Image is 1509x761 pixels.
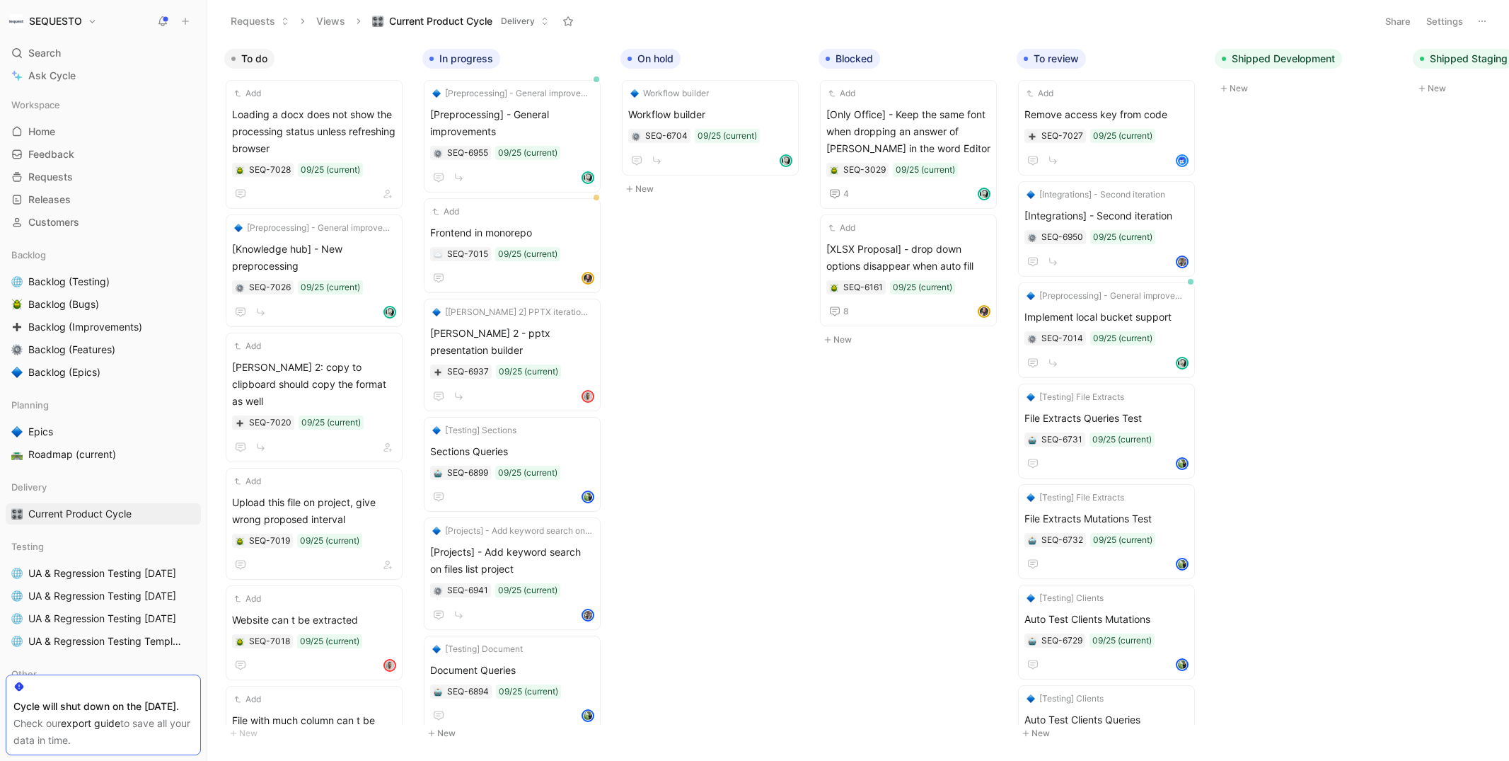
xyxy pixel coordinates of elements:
[8,588,25,605] button: 🌐
[8,446,25,463] button: 🛣️
[61,717,120,729] a: export guide
[11,539,44,554] span: Testing
[11,667,37,681] span: Other
[28,507,132,521] span: Current Product Cycle
[6,394,201,416] div: Planning
[6,503,201,525] a: 🎛️Current Product Cycle
[6,166,201,188] a: Requests
[28,147,74,161] span: Feedback
[6,444,201,465] a: 🛣️Roadmap (current)
[1379,11,1417,31] button: Share
[11,367,23,378] img: 🔷
[6,11,100,31] button: SEQUESTOSEQUESTO
[6,631,201,652] a: 🌐UA & Regression Testing Template
[6,144,201,165] a: Feedback
[11,276,23,287] img: 🌐
[6,476,201,525] div: Delivery🎛️Current Product Cycle
[28,125,55,139] span: Home
[6,212,201,233] a: Customers
[1420,11,1469,31] button: Settings
[8,633,25,650] button: 🌐
[28,320,142,334] span: Backlog (Improvements)
[13,698,193,715] div: Cycle will shut down on the [DATE].
[11,508,23,520] img: 🎛️
[8,565,25,582] button: 🌐
[6,316,201,338] a: ➕Backlog (Improvements)
[11,480,47,494] span: Delivery
[501,14,535,28] span: Delivery
[6,65,201,86] a: Ask Cycle
[6,536,201,652] div: Testing🌐UA & Regression Testing [DATE]🌐UA & Regression Testing [DATE]🌐UA & Regression Testing [DA...
[6,271,201,292] a: 🌐Backlog (Testing)
[11,344,23,355] img: ⚙️
[11,613,23,624] img: 🌐
[28,612,176,626] span: UA & Regression Testing [DATE]
[6,362,201,383] a: 🔷Backlog (Epics)
[28,343,115,357] span: Backlog (Features)
[11,449,23,460] img: 🛣️
[8,423,25,440] button: 🔷
[28,215,79,229] span: Customers
[6,294,201,315] a: 🪲Backlog (Bugs)
[6,608,201,629] a: 🌐UA & Regression Testing [DATE]
[28,67,76,84] span: Ask Cycle
[366,11,555,32] button: 🎛️Current Product CycleDelivery
[6,244,201,265] div: Backlog
[28,566,176,580] span: UA & Regression Testing [DATE]
[28,193,71,207] span: Releases
[11,321,23,333] img: ➕
[8,610,25,627] button: 🌐
[28,589,176,603] span: UA & Regression Testing [DATE]
[6,189,201,210] a: Releases
[6,121,201,142] a: Home
[28,45,61,62] span: Search
[29,15,82,28] h1: SEQUESTO
[8,319,25,336] button: ➕
[372,16,383,27] img: 🎛️
[11,590,23,602] img: 🌐
[28,634,182,648] span: UA & Regression Testing Template
[9,14,23,28] img: SEQUESTO
[8,341,25,358] button: ⚙️
[6,563,201,584] a: 🌐UA & Regression Testing [DATE]
[6,394,201,465] div: Planning🔷Epics🛣️Roadmap (current)
[28,275,110,289] span: Backlog (Testing)
[8,505,25,522] button: 🎛️
[28,170,73,184] span: Requests
[11,248,46,262] span: Backlog
[6,476,201,498] div: Delivery
[8,364,25,381] button: 🔷
[6,94,201,115] div: Workspace
[28,447,116,462] span: Roadmap (current)
[11,98,60,112] span: Workspace
[6,536,201,557] div: Testing
[28,365,100,379] span: Backlog (Epics)
[28,425,53,439] span: Epics
[11,398,49,412] span: Planning
[6,42,201,64] div: Search
[11,426,23,437] img: 🔷
[224,11,296,32] button: Requests
[6,339,201,360] a: ⚙️Backlog (Features)
[8,296,25,313] button: 🪲
[6,663,201,685] div: Other
[6,244,201,383] div: Backlog🌐Backlog (Testing)🪲Backlog (Bugs)➕Backlog (Improvements)⚙️Backlog (Features)🔷Backlog (Epics)
[13,715,193,749] div: Check our to save all your data in time.
[11,568,23,579] img: 🌐
[11,636,23,647] img: 🌐
[8,273,25,290] button: 🌐
[28,297,99,311] span: Backlog (Bugs)
[11,299,23,310] img: 🪲
[6,585,201,607] a: 🌐UA & Regression Testing [DATE]
[389,14,492,28] span: Current Product Cycle
[310,11,352,32] button: Views
[6,421,201,442] a: 🔷Epics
